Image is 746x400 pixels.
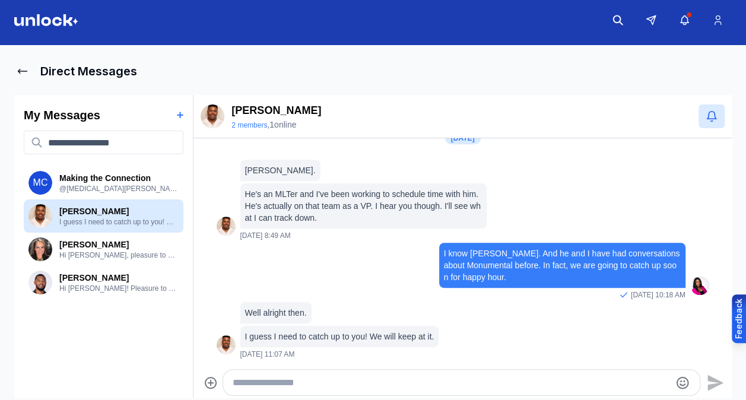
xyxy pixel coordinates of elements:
[59,217,179,227] p: I guess I need to catch up to you! We will keep at it.
[28,271,52,294] img: User avatar
[732,294,746,343] button: Provide feedback
[40,63,137,80] h1: Direct Messages
[444,247,681,283] p: I know [PERSON_NAME]. And he and I have had conversations about Monumental before. In fact, we ar...
[231,119,321,131] div: , 1 online
[177,107,184,123] button: +
[28,237,52,261] img: User avatar
[631,290,685,300] span: [DATE] 10:18 AM
[14,14,78,26] img: Logo
[240,350,295,359] span: [DATE] 11:07 AM
[24,107,100,123] h2: My Messages
[59,184,179,193] p: @[MEDICAL_DATA][PERSON_NAME] we made the intro to [PERSON_NAME] via email. Be on the lookout for ...
[59,272,179,284] p: [PERSON_NAME]
[700,369,727,396] button: Send
[675,376,690,390] button: Emoji picker
[733,299,745,339] div: Feedback
[245,164,316,176] p: [PERSON_NAME].
[28,171,52,195] span: MC
[28,204,52,228] img: User avatar
[231,120,267,130] button: 2 members
[59,239,179,250] p: [PERSON_NAME]
[445,132,481,144] div: [DATE]
[217,335,236,354] img: User avatar
[233,376,670,390] textarea: Type your message
[245,307,307,319] p: Well alright then.
[231,102,321,119] p: [PERSON_NAME]
[690,276,709,295] img: User avatar
[59,172,179,184] p: Making the Connection
[59,250,179,260] p: Hi [PERSON_NAME], pleasure to meet you virtually! Looks like we are both thought leaders in the b...
[217,217,236,236] img: User avatar
[59,205,179,217] p: [PERSON_NAME]
[245,331,434,342] p: I guess I need to catch up to you! We will keep at it.
[240,231,291,240] span: [DATE] 8:49 AM
[59,284,179,293] p: Hi [PERSON_NAME]! Pleasure to be connected with another thought leader in the sports and entertai...
[201,104,224,128] img: 926A1835.jpg
[245,188,482,224] p: He's an MLTer and I've been working to schedule time with him. He's actually on that team as a VP...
